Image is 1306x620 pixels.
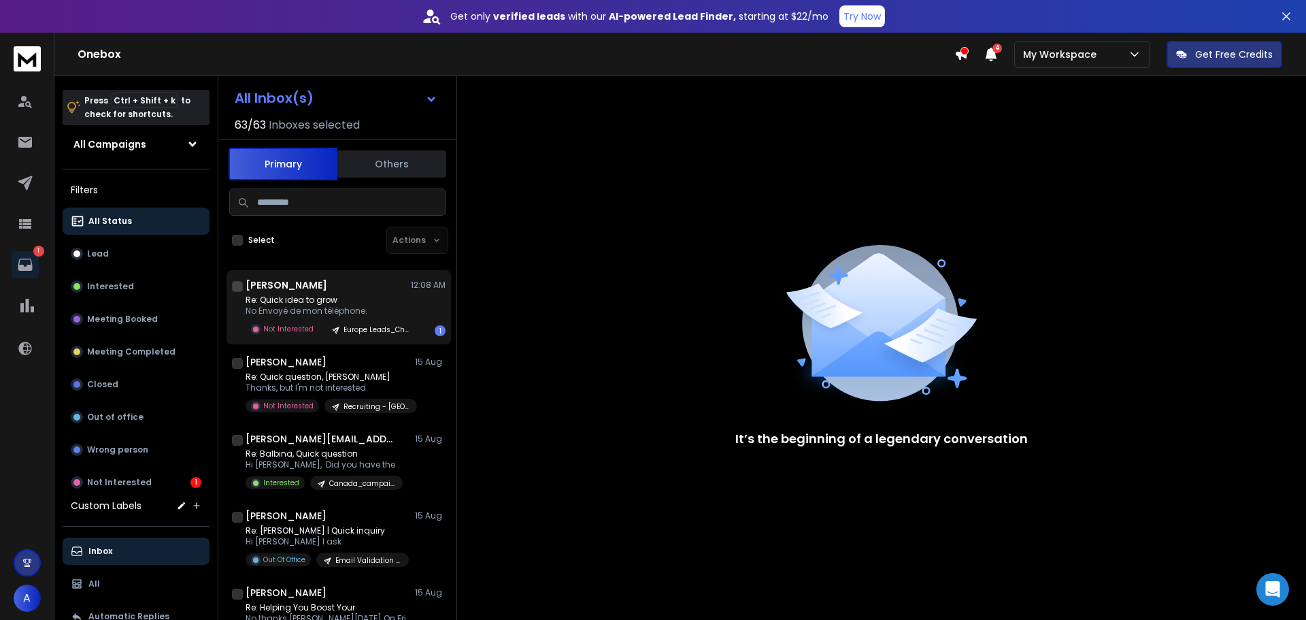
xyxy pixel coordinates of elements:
h1: [PERSON_NAME] [246,509,326,523]
h1: All Inbox(s) [235,91,314,105]
p: No Envoyé de mon téléphone. [246,306,409,316]
button: Lead [63,240,210,267]
button: All Status [63,208,210,235]
p: Re: Helping You Boost Your [246,602,409,613]
button: A [14,585,41,612]
p: Re: Quick question, [PERSON_NAME] [246,372,409,382]
p: Recruiting - [GEOGRAPHIC_DATA] 1st tier [344,402,409,412]
h1: [PERSON_NAME] [246,586,326,600]
button: Not Interested1 [63,469,210,496]
p: 15 Aug [415,434,446,444]
p: 15 Aug [415,587,446,598]
strong: verified leads [493,10,565,23]
button: All Campaigns [63,131,210,158]
p: 12:08 AM [411,280,446,291]
button: Others [337,149,446,179]
button: Out of office [63,404,210,431]
p: Press to check for shortcuts. [84,94,190,121]
p: Not Interested [263,401,314,411]
button: Meeting Completed [63,338,210,365]
h3: Inboxes selected [269,117,360,133]
p: It’s the beginning of a legendary conversation [735,429,1028,448]
p: 15 Aug [415,357,446,368]
p: All [88,578,100,589]
div: 1 [190,477,201,488]
p: Inbox [88,546,112,557]
h1: [PERSON_NAME][EMAIL_ADDRESS][DOMAIN_NAME] [246,432,395,446]
p: 15 Aug [415,510,446,521]
p: Get only with our starting at $22/mo [450,10,828,23]
button: All Inbox(s) [224,84,448,112]
button: Interested [63,273,210,300]
img: logo [14,46,41,71]
p: Not Interested [87,477,152,488]
h1: [PERSON_NAME] [246,355,326,369]
p: Re: Balbina, Quick question [246,448,403,459]
button: Meeting Booked [63,306,210,333]
div: Open Intercom Messenger [1256,573,1289,606]
p: Europe Leads_ChatGpt_Copy [344,325,409,335]
button: Primary [229,148,337,180]
button: Inbox [63,538,210,565]
button: Closed [63,371,210,398]
p: Thanks, but I'm not interested. [246,382,409,393]
p: Meeting Completed [87,346,175,357]
h3: Filters [63,180,210,199]
p: Email Validation Campaign_2 [335,555,401,566]
button: Wrong person [63,436,210,463]
p: Out of office [87,412,144,423]
p: Meeting Booked [87,314,158,325]
p: Not Interested [263,324,314,334]
p: Interested [87,281,134,292]
p: Hi [PERSON_NAME] I ask [246,536,409,547]
p: Closed [87,379,118,390]
p: Try Now [843,10,881,23]
p: Out Of Office [263,555,305,565]
p: Get Free Credits [1195,48,1273,61]
span: 4 [992,44,1002,53]
label: Select [248,235,275,246]
p: Re: [PERSON_NAME] | Quick inquiry [246,525,409,536]
p: Wrong person [87,444,148,455]
h1: All Campaigns [73,137,146,151]
p: Lead [87,248,109,259]
p: Canada_campaign [329,478,395,489]
h1: [PERSON_NAME] [246,278,327,292]
p: Interested [263,478,299,488]
p: Hi [PERSON_NAME], Did you have the [246,459,403,470]
h1: Onebox [78,46,954,63]
p: All Status [88,216,132,227]
div: 1 [435,325,446,336]
p: Re: Quick idea to grow [246,295,409,306]
button: Try Now [839,5,885,27]
p: My Workspace [1023,48,1102,61]
a: 1 [12,251,39,278]
span: 63 / 63 [235,117,266,133]
button: All [63,570,210,598]
strong: AI-powered Lead Finder, [609,10,736,23]
span: Ctrl + Shift + k [112,93,178,108]
h3: Custom Labels [71,499,141,512]
p: 1 [33,246,44,257]
button: Get Free Credits [1167,41,1282,68]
